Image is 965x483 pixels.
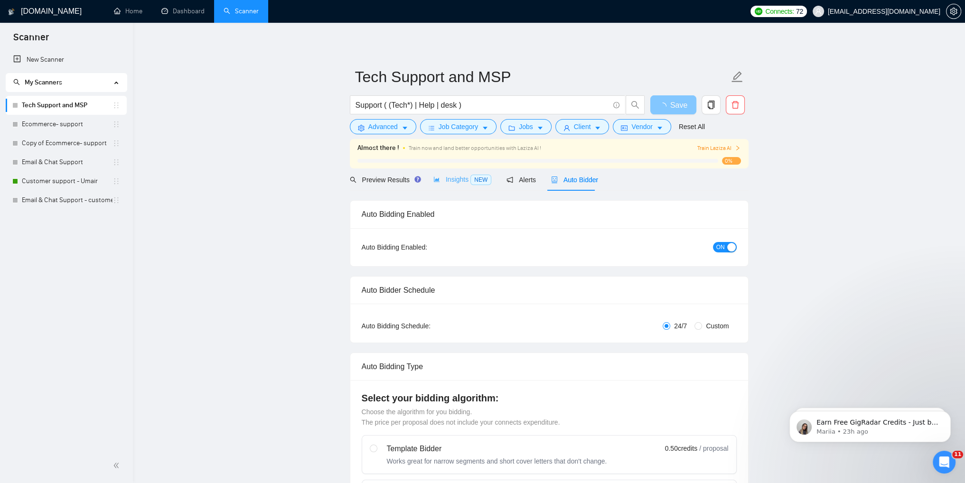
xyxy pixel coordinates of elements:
[551,176,598,184] span: Auto Bidder
[656,124,663,131] span: caret-down
[112,158,120,166] span: holder
[726,101,744,109] span: delete
[362,242,487,252] div: Auto Bidding Enabled:
[613,102,619,108] span: info-circle
[112,196,120,204] span: holder
[6,134,127,153] li: Copy of Ecommerce- support
[537,124,543,131] span: caret-down
[659,102,670,110] span: loading
[6,96,127,115] li: Tech Support and MSP
[356,99,609,111] input: Search Freelance Jobs...
[508,124,515,131] span: folder
[6,50,127,69] li: New Scanner
[722,157,741,165] span: 0%
[428,124,435,131] span: bars
[702,321,732,331] span: Custom
[775,391,965,457] iframe: Intercom notifications message
[946,8,961,15] span: setting
[6,191,127,210] li: Email & Chat Support - customer support S-1
[731,71,743,83] span: edit
[387,456,607,466] div: Works great for narrow segments and short cover letters that don't change.
[506,176,536,184] span: Alerts
[551,176,558,183] span: robot
[350,176,356,183] span: search
[946,8,961,15] a: setting
[224,7,259,15] a: searchScanner
[112,139,120,147] span: holder
[702,101,720,109] span: copy
[702,95,721,114] button: copy
[946,4,961,19] button: setting
[555,119,609,134] button: userClientcaret-down
[13,78,62,86] span: My Scanners
[357,143,399,153] span: Almost there !
[6,153,127,172] li: Email & Chat Support
[6,30,56,50] span: Scanner
[350,119,416,134] button: settingAdvancedcaret-down
[626,101,644,109] span: search
[482,124,488,131] span: caret-down
[420,119,497,134] button: barsJob Categorycaret-down
[22,96,112,115] a: Tech Support and MSP
[112,102,120,109] span: holder
[699,444,728,453] span: / proposal
[8,4,15,19] img: logo
[22,134,112,153] a: Copy of Ecommerce- support
[650,95,696,114] button: Save
[796,6,803,17] span: 72
[362,353,737,380] div: Auto Bidding Type
[22,115,112,134] a: Ecommerce- support
[112,121,120,128] span: holder
[815,8,822,15] span: user
[952,451,963,458] span: 11
[665,443,697,454] span: 0.50 credits
[6,115,127,134] li: Ecommerce- support
[13,79,20,85] span: search
[613,119,671,134] button: idcardVendorcaret-down
[433,176,491,183] span: Insights
[631,121,652,132] span: Vendor
[161,7,205,15] a: dashboardDashboard
[358,124,365,131] span: setting
[6,172,127,191] li: Customer support - Umair
[563,124,570,131] span: user
[697,144,740,153] button: Train Laziza AI
[25,78,62,86] span: My Scanners
[362,277,737,304] div: Auto Bidder Schedule
[439,121,478,132] span: Job Category
[933,451,956,474] iframe: Intercom live chat
[506,176,513,183] span: notification
[362,408,560,426] span: Choose the algorithm for you bidding. The price per proposal does not include your connects expen...
[716,242,725,252] span: ON
[670,99,687,111] span: Save
[114,7,142,15] a: homeHome
[500,119,552,134] button: folderJobscaret-down
[362,391,737,405] h4: Select your bidding algorithm:
[574,121,591,132] span: Client
[409,145,541,151] span: Train now and land better opportunities with Laziza AI !
[113,461,122,470] span: double-left
[112,177,120,185] span: holder
[13,50,119,69] a: New Scanner
[350,176,418,184] span: Preview Results
[621,124,628,131] span: idcard
[22,191,112,210] a: Email & Chat Support - customer support S-1
[402,124,408,131] span: caret-down
[355,65,729,89] input: Scanner name...
[387,443,607,455] div: Template Bidder
[362,201,737,228] div: Auto Bidding Enabled
[362,321,487,331] div: Auto Bidding Schedule:
[679,121,705,132] a: Reset All
[735,145,740,151] span: right
[594,124,601,131] span: caret-down
[670,321,691,331] span: 24/7
[413,175,422,184] div: Tooltip anchor
[22,153,112,172] a: Email & Chat Support
[765,6,794,17] span: Connects:
[433,176,440,183] span: area-chart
